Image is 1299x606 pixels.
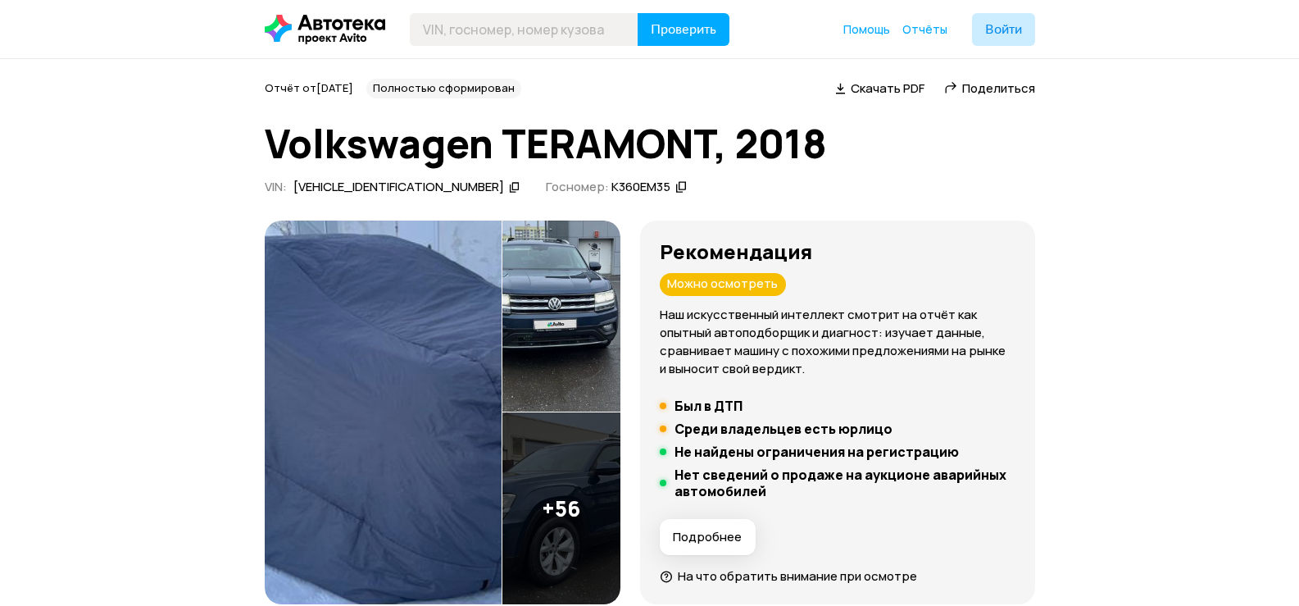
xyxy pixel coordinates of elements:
div: Полностью сформирован [366,79,521,98]
h5: Был в ДТП [674,398,743,414]
button: Войти [972,13,1035,46]
h5: Нет сведений о продаже на аукционе аварийных автомобилей [674,467,1015,499]
span: На что обратить внимание при осмотре [678,567,917,585]
div: [VEHICLE_IDENTIFICATION_NUMBER] [293,179,504,196]
h5: Среди владельцев есть юрлицо [674,421,892,437]
button: Проверить [638,13,729,46]
span: Отчёт от [DATE] [265,80,353,95]
span: Поделиться [962,80,1035,97]
a: На что обратить внимание при осмотре [660,567,917,585]
span: VIN : [265,178,287,195]
span: Помощь [843,21,890,37]
a: Отчёты [902,21,947,38]
div: К360ЕМ35 [611,179,670,196]
span: Отчёты [902,21,947,37]
span: Проверить [651,23,716,36]
a: Скачать PDF [835,80,924,97]
span: Скачать PDF [851,80,924,97]
span: Подробнее [673,529,742,545]
button: Подробнее [660,519,756,555]
a: Поделиться [944,80,1035,97]
span: Войти [985,23,1022,36]
h1: Volkswagen TERAMONT, 2018 [265,121,1035,166]
h3: Рекомендация [660,240,1015,263]
span: Госномер: [546,178,609,195]
input: VIN, госномер, номер кузова [410,13,638,46]
h5: Не найдены ограничения на регистрацию [674,444,959,460]
div: Можно осмотреть [660,273,786,296]
a: Помощь [843,21,890,38]
p: Наш искусственный интеллект смотрит на отчёт как опытный автоподборщик и диагност: изучает данные... [660,306,1015,378]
